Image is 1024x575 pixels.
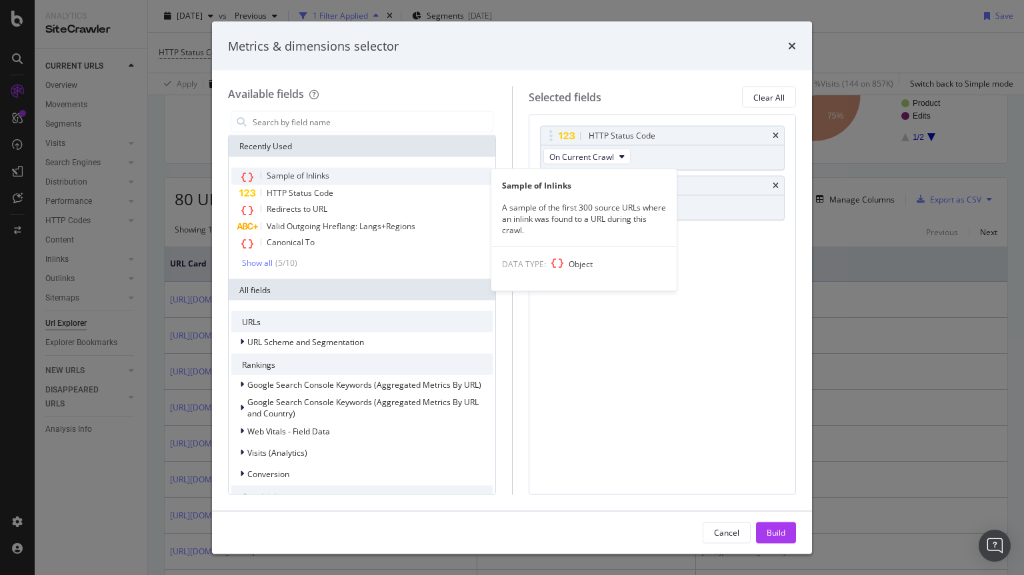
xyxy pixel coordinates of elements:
span: URL Scheme and Segmentation [247,336,364,347]
div: Build [767,526,785,538]
button: Clear All [742,87,796,108]
span: DATA TYPE: [502,259,546,270]
input: Search by field name [251,112,493,132]
div: Rankings [231,354,493,375]
span: Object [569,259,593,270]
button: Build [756,522,796,543]
button: Cancel [703,522,751,543]
span: Google Search Console Keywords (Aggregated Metrics By URL) [247,378,481,390]
span: Sample of Inlinks [267,170,329,181]
div: HTTP Status Code [589,129,655,143]
div: times [773,132,779,140]
span: On Current Crawl [549,151,614,162]
span: Conversion [247,468,289,479]
div: times [788,37,796,55]
div: times [773,182,779,190]
div: Open Intercom Messenger [979,530,1011,562]
div: URLs [231,311,493,332]
div: Cancel [714,526,739,538]
span: Redirects to URL [267,203,327,215]
div: Clear All [753,91,785,103]
div: Metrics & dimensions selector [228,37,399,55]
div: HTTP Status CodetimesOn Current Crawl [540,126,785,171]
span: HTTP Status Code [267,187,333,199]
div: Show all [242,258,273,267]
div: Selected fields [529,89,601,105]
div: Recently Used [229,136,495,157]
div: modal [212,21,812,554]
span: Web Vitals - Field Data [247,425,330,436]
div: Crawlability [231,486,493,507]
div: A sample of the first 300 source URLs where an inlink was found to a URL during this crawl. [491,201,677,235]
div: ( 5 / 10 ) [273,257,297,269]
span: Valid Outgoing Hreflang: Langs+Regions [267,221,415,232]
button: On Current Crawl [543,149,631,165]
div: All fields [229,279,495,300]
span: Canonical To [267,237,315,248]
span: Visits (Analytics) [247,446,307,458]
span: Google Search Console Keywords (Aggregated Metrics By URL and Country) [247,396,479,419]
div: Available fields [228,87,304,101]
div: Sample of Inlinks [491,179,677,191]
